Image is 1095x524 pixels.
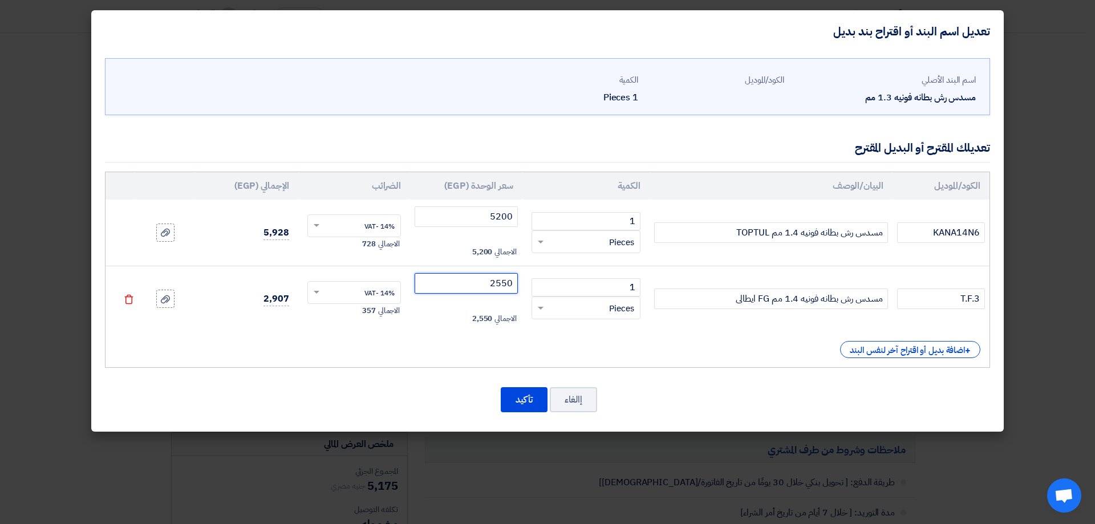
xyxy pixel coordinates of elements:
span: Pieces [609,236,634,249]
div: الكود/الموديل [647,74,784,87]
th: الإجمالي (EGP) [195,172,298,200]
input: RFQ_STEP1.ITEMS.2.AMOUNT_TITLE [532,212,640,230]
th: الكمية [522,172,650,200]
div: الكمية [501,74,638,87]
div: تعديلك المقترح أو البديل المقترح [855,139,990,156]
a: دردشة مفتوحة [1047,478,1081,513]
span: الاجمالي [378,305,400,316]
input: أدخل سعر الوحدة [415,206,518,227]
input: Add Item Description [654,289,888,309]
th: سعر الوحدة (EGP) [410,172,522,200]
div: اسم البند الأصلي [793,74,976,87]
span: Pieces [609,302,634,315]
div: مسدس رش بطانه فونيه 1.3 مم [793,91,976,104]
h4: تعديل اسم البند أو اقتراح بند بديل [833,24,990,39]
span: 5,928 [263,226,289,240]
span: 728 [362,238,376,250]
span: الاجمالي [494,313,516,324]
span: 357 [362,305,376,316]
span: 2,907 [263,292,289,306]
input: الموديل [897,289,985,309]
span: الاجمالي [378,238,400,250]
input: Add Item Description [654,222,888,243]
ng-select: VAT [307,281,401,304]
div: اضافة بديل أو اقتراح آخر لنفس البند [840,341,980,358]
input: أدخل سعر الوحدة [415,273,518,294]
span: 2,550 [472,313,493,324]
button: إالغاء [550,387,597,412]
div: 1 Pieces [501,91,638,104]
button: تأكيد [501,387,547,412]
ng-select: VAT [307,214,401,237]
input: الموديل [897,222,985,243]
input: RFQ_STEP1.ITEMS.2.AMOUNT_TITLE [532,278,640,296]
th: البيان/الوصف [650,172,893,200]
th: الضرائب [298,172,411,200]
span: + [965,344,971,358]
span: الاجمالي [494,246,516,258]
span: 5,200 [472,246,493,258]
th: الكود/الموديل [893,172,989,200]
